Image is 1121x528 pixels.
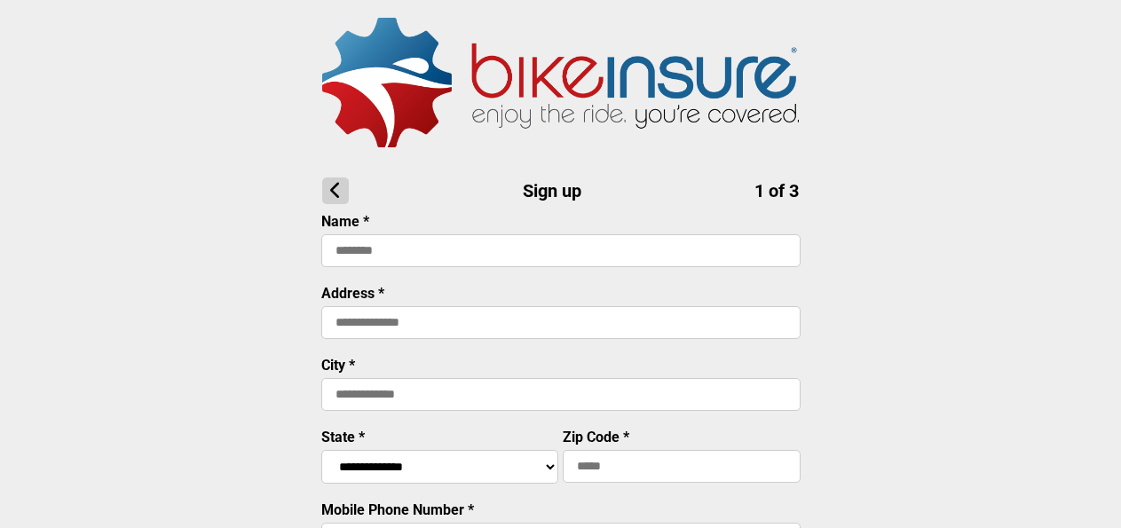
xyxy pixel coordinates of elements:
label: Zip Code * [563,429,629,445]
span: 1 of 3 [754,180,799,201]
h1: Sign up [322,177,799,204]
label: Address * [321,285,384,302]
label: Mobile Phone Number * [321,501,474,518]
label: State * [321,429,365,445]
label: City * [321,357,355,374]
label: Name * [321,213,369,230]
